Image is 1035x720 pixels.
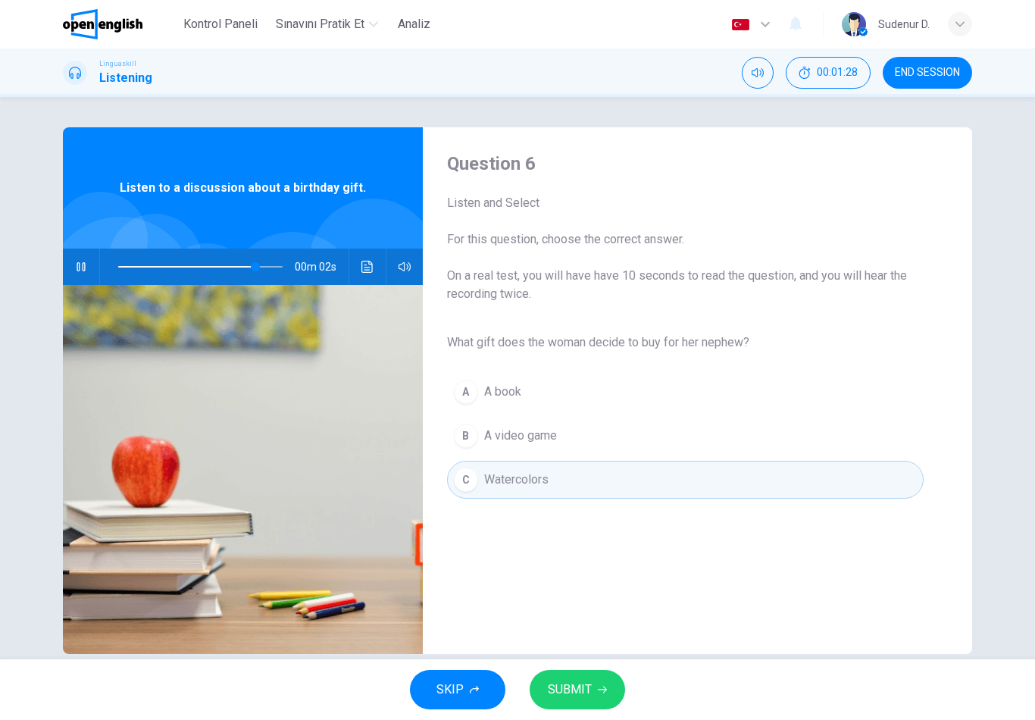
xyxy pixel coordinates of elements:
[270,11,384,38] button: Sınavını Pratik Et
[842,12,866,36] img: Profile picture
[436,679,464,700] span: SKIP
[63,285,423,654] img: Listen to a discussion about a birthday gift.
[447,373,924,411] button: AA book
[484,383,521,401] span: A book
[120,179,366,197] span: Listen to a discussion about a birthday gift.
[883,57,972,89] button: END SESSION
[390,11,439,38] button: Analiz
[355,249,380,285] button: Ses transkripsiyonunu görmek için tıklayın
[63,9,177,39] a: OpenEnglish logo
[786,57,871,89] div: Hide
[895,67,960,79] span: END SESSION
[99,69,152,87] h1: Listening
[295,249,349,285] span: 00m 02s
[447,152,924,176] h4: Question 6
[99,58,136,69] span: Linguaskill
[177,11,264,38] button: Kontrol Paneli
[484,471,549,489] span: Watercolors
[454,380,478,404] div: A
[878,15,930,33] div: Sudenur D.
[447,194,924,212] span: Listen and Select
[530,670,625,709] button: SUBMIT
[484,427,557,445] span: A video game
[447,461,924,499] button: CWatercolors
[410,670,505,709] button: SKIP
[454,424,478,448] div: B
[817,67,858,79] span: 00:01:28
[548,679,592,700] span: SUBMIT
[454,468,478,492] div: C
[398,15,430,33] span: Analiz
[742,57,774,89] div: Mute
[447,333,924,352] span: What gift does the woman decide to buy for her nephew?
[183,15,258,33] span: Kontrol Paneli
[786,57,871,89] button: 00:01:28
[276,15,364,33] span: Sınavını Pratik Et
[731,19,750,30] img: tr
[447,230,924,249] span: For this question, choose the correct answer.
[63,9,142,39] img: OpenEnglish logo
[447,417,924,455] button: BA video game
[447,267,924,303] span: On a real test, you will have have 10 seconds to read the question, and you will hear the recordi...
